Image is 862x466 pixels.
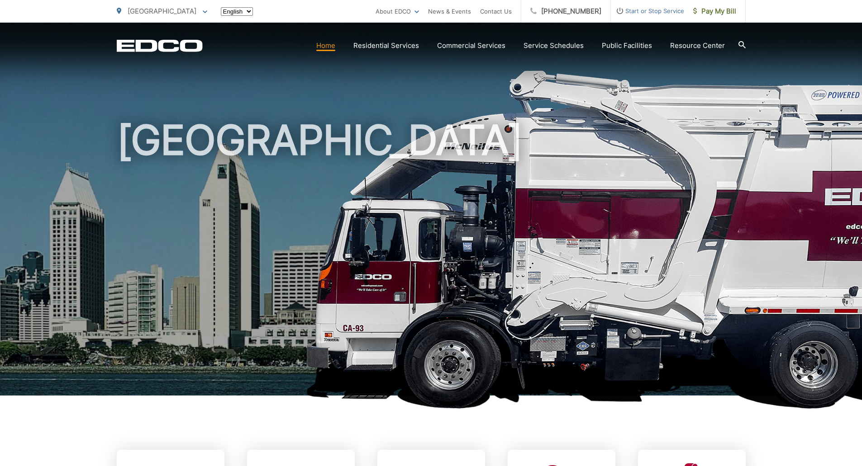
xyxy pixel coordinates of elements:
select: Select a language [221,7,253,16]
a: Public Facilities [602,40,652,51]
span: Pay My Bill [693,6,736,17]
h1: [GEOGRAPHIC_DATA] [117,118,746,404]
a: Commercial Services [437,40,505,51]
a: Home [316,40,335,51]
a: Residential Services [353,40,419,51]
a: News & Events [428,6,471,17]
span: [GEOGRAPHIC_DATA] [128,7,196,15]
a: Resource Center [670,40,725,51]
a: About EDCO [376,6,419,17]
a: EDCD logo. Return to the homepage. [117,39,203,52]
a: Service Schedules [524,40,584,51]
a: Contact Us [480,6,512,17]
